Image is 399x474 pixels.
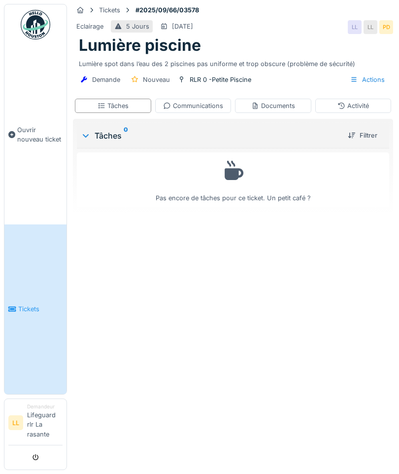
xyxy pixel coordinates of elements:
div: Tâches [81,130,340,142]
li: LL [8,415,23,430]
div: RLR 0 -Petite Piscine [190,75,251,84]
div: Nouveau [143,75,170,84]
div: PD [379,20,393,34]
div: Documents [251,101,295,110]
li: Lifeguard rlr La rasante [27,403,63,443]
div: Demande [92,75,120,84]
div: Communications [163,101,223,110]
div: LL [364,20,377,34]
div: Eclairage [76,22,103,31]
div: Tâches [98,101,129,110]
div: Activité [337,101,369,110]
div: Pas encore de tâches pour ce ticket. Un petit café ? [83,157,383,203]
a: LL DemandeurLifeguard rlr La rasante [8,403,63,445]
div: Actions [346,73,389,87]
div: Filtrer [344,129,381,142]
h1: Lumière piscine [79,36,201,55]
div: LL [348,20,362,34]
strong: #2025/09/66/03578 [132,5,203,15]
div: Demandeur [27,403,63,410]
a: Tickets [4,224,66,394]
div: Lumière spot dans l’eau des 2 piscines pas uniforme et trop obscure (problème de sécurité) [79,55,387,69]
div: [DATE] [172,22,193,31]
div: Tickets [99,5,120,15]
span: Ouvrir nouveau ticket [17,125,63,144]
span: Tickets [18,304,63,314]
div: 5 Jours [126,22,149,31]
a: Ouvrir nouveau ticket [4,45,66,224]
img: Badge_color-CXgf-gQk.svg [21,10,50,39]
sup: 0 [124,130,128,142]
